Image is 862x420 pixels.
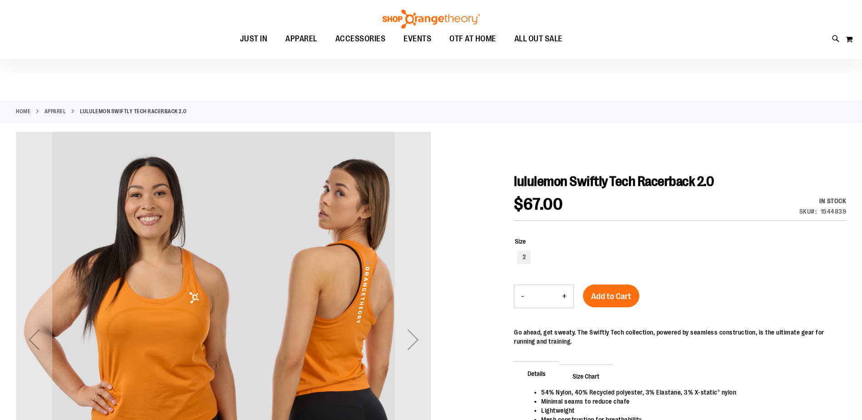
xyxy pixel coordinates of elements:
[514,195,563,214] span: $67.00
[541,397,837,406] li: Minimal seams to reduce chafe
[531,285,555,307] input: Product quantity
[240,29,268,49] span: JUST IN
[335,29,386,49] span: ACCESSORIES
[559,364,613,388] span: Size Chart
[514,285,531,308] button: Decrease product quantity
[514,361,559,385] span: Details
[514,174,714,189] span: lululemon Swiftly Tech Racerback 2.0
[80,107,187,115] strong: lululemon Swiftly Tech Racerback 2.0
[799,196,847,205] div: Availability
[514,29,563,49] span: ALL OUT SALE
[517,250,531,264] div: 2
[555,285,573,308] button: Increase product quantity
[821,207,847,216] div: 1544839
[515,238,526,245] span: Size
[799,196,847,205] div: In stock
[16,107,30,115] a: Home
[799,208,817,215] strong: SKU
[514,328,846,346] div: Go ahead, get sweaty. The Swiftly Tech collection, powered by seamless construction, is the ultim...
[583,285,639,307] button: Add to Cart
[449,29,496,49] span: OTF AT HOME
[381,10,481,29] img: Shop Orangetheory
[45,107,66,115] a: APPAREL
[541,406,837,415] li: Lightweight
[541,388,837,397] li: 54% Nylon, 40% Recycled polyester, 3% Elastane, 3% X-static® nylon
[591,291,631,301] span: Add to Cart
[285,29,317,49] span: APPAREL
[404,29,431,49] span: EVENTS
